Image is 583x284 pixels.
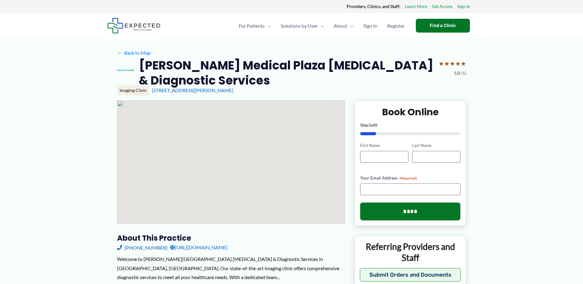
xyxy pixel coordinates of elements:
[281,15,318,37] span: Solutions by User
[382,15,410,37] a: Register
[454,69,460,77] span: 5.0
[450,58,455,69] span: ★
[432,2,453,10] a: Get Access
[412,143,460,148] label: Last Name
[170,243,227,252] a: [URL][DOMAIN_NAME]
[358,15,382,37] a: Sign In
[265,15,271,37] span: Menu Toggle
[387,15,405,37] span: Register
[439,58,444,69] span: ★
[416,19,470,33] a: Find a Clinic
[139,58,434,88] h2: [PERSON_NAME] Medical Plaza [MEDICAL_DATA] & Diagnostic Services
[375,122,377,128] span: 6
[117,233,345,243] h3: About this practice
[234,15,276,37] a: For PatientsMenu Toggle
[234,15,410,37] nav: Primary Site Navigation
[117,243,167,252] a: [PHONE_NUMBER]
[347,15,353,37] span: Menu Toggle
[360,143,408,148] label: First Name
[360,241,461,263] p: Referring Providers and Staff
[455,58,461,69] span: ★
[334,15,347,37] span: About
[117,48,151,57] a: ←Back to Map
[117,254,345,282] div: Welcome to [PERSON_NAME][GEOGRAPHIC_DATA] [MEDICAL_DATA] & Diagnostic Services in [GEOGRAPHIC_DAT...
[360,106,461,118] h2: Book Online
[457,2,470,10] a: Sign In
[461,69,466,77] span: (1)
[152,87,233,93] a: [STREET_ADDRESS][PERSON_NAME]
[461,58,466,69] span: ★
[360,175,461,181] label: Your Email Address
[276,15,329,37] a: Solutions by UserMenu Toggle
[117,50,123,56] span: ←
[239,15,265,37] span: For Patients
[363,15,377,37] span: Sign In
[318,15,324,37] span: Menu Toggle
[444,58,450,69] span: ★
[347,4,400,9] strong: Providers, Clinics, and Staff:
[360,268,461,282] button: Submit Orders and Documents
[329,15,358,37] a: AboutMenu Toggle
[400,176,417,180] span: (Required)
[368,122,371,128] span: 1
[405,2,427,10] a: Learn More
[107,18,160,34] img: Expected Healthcare Logo - side, dark font, small
[117,85,149,96] div: Imaging Clinic
[360,123,461,127] p: Step of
